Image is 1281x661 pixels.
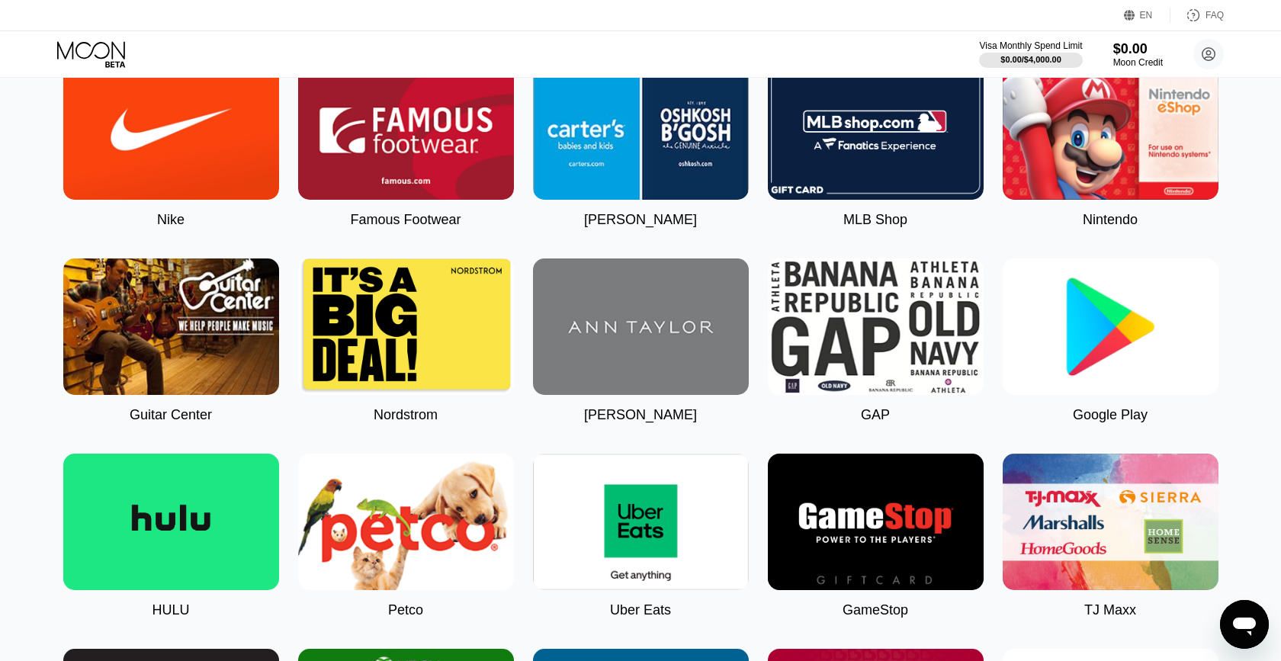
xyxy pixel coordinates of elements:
div: HULU [152,602,189,618]
div: Nintendo [1083,212,1138,228]
div: [PERSON_NAME] [584,407,697,423]
iframe: Button to launch messaging window [1220,600,1269,649]
div: $0.00 / $4,000.00 [1000,55,1061,64]
div: Nike [157,212,185,228]
div: FAQ [1170,8,1224,23]
div: GAP [861,407,890,423]
div: Google Play [1073,407,1148,423]
div: Moon Credit [1113,57,1163,68]
div: MLB Shop [843,212,907,228]
div: EN [1124,8,1170,23]
div: $0.00 [1113,41,1163,57]
div: FAQ [1206,10,1224,21]
div: EN [1140,10,1153,21]
div: $0.00Moon Credit [1113,41,1163,68]
div: Visa Monthly Spend Limit$0.00/$4,000.00 [979,40,1082,68]
div: Visa Monthly Spend Limit [979,40,1082,51]
div: TJ Maxx [1084,602,1136,618]
div: Guitar Center [130,407,212,423]
div: GameStop [843,602,908,618]
div: [PERSON_NAME] [584,212,697,228]
div: Famous Footwear [350,212,461,228]
div: Nordstrom [374,407,438,423]
div: Uber Eats [610,602,671,618]
div: Petco [388,602,423,618]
